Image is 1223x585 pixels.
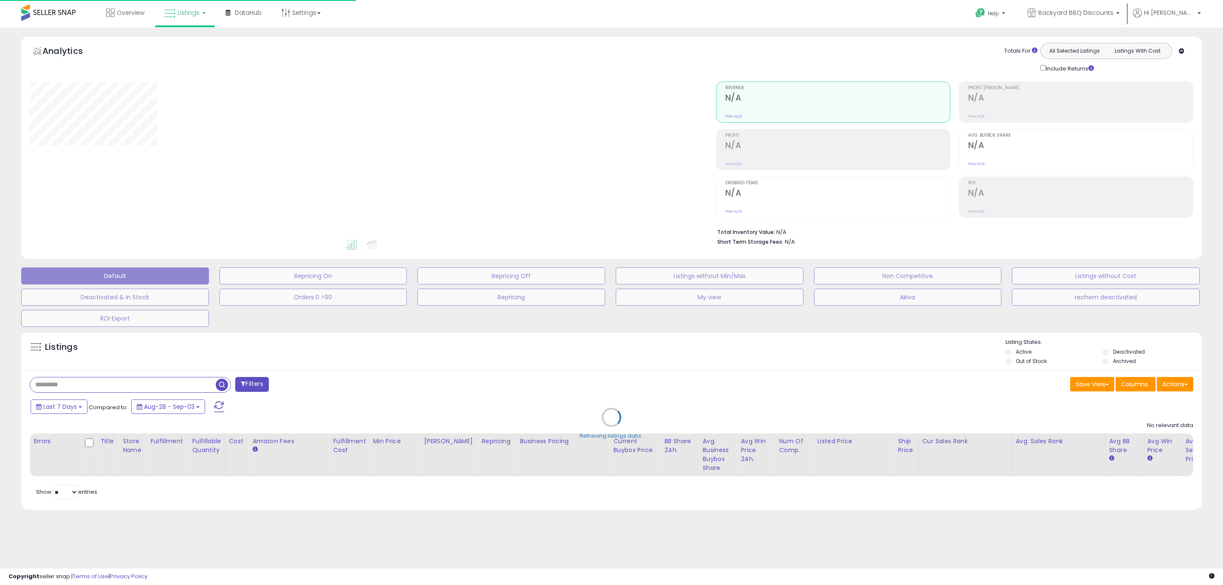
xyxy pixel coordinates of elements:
[968,93,1193,104] h2: N/A
[616,267,803,284] button: Listings without Min/Max
[814,289,1002,306] button: Akiva
[717,228,775,236] b: Total Inventory Value:
[616,289,803,306] button: My view
[968,86,1193,90] span: Profit [PERSON_NAME]
[968,141,1193,152] h2: N/A
[42,45,99,59] h5: Analytics
[968,114,985,119] small: Prev: N/A
[725,93,950,104] h2: N/A
[725,188,950,200] h2: N/A
[1144,8,1195,17] span: Hi [PERSON_NAME]
[988,10,999,17] span: Help
[717,226,1187,236] li: N/A
[725,181,950,186] span: Ordered Items
[725,141,950,152] h2: N/A
[178,8,200,17] span: Listings
[1106,45,1169,56] button: Listings With Cost
[814,267,1002,284] button: Non Competitive
[1004,47,1037,55] div: Totals For
[21,310,209,327] button: ROI Export
[117,8,144,17] span: Overview
[1012,289,1200,306] button: rechem deactivated
[968,188,1193,200] h2: N/A
[1012,267,1200,284] button: Listings without Cost
[220,267,407,284] button: Repricing On
[235,8,262,17] span: DataHub
[968,161,985,166] small: Prev: N/A
[968,181,1193,186] span: ROI
[725,86,950,90] span: Revenue
[417,289,605,306] button: Repricing
[975,8,986,18] i: Get Help
[725,133,950,138] span: Profit
[725,209,742,214] small: Prev: N/A
[21,267,209,284] button: Default
[968,133,1193,138] span: Avg. Buybox Share
[969,1,1014,28] a: Help
[1133,8,1201,28] a: Hi [PERSON_NAME]
[1034,63,1104,73] div: Include Returns
[21,289,209,306] button: Deactivated & In Stock
[417,267,605,284] button: Repricing Off
[1038,8,1113,17] span: Backyard BBQ Discounts
[220,289,407,306] button: Orders 0 >90
[968,209,985,214] small: Prev: N/A
[725,161,742,166] small: Prev: N/A
[580,432,643,440] div: Retrieving listings data..
[785,238,795,246] span: N/A
[717,238,783,245] b: Short Term Storage Fees:
[1043,45,1106,56] button: All Selected Listings
[725,114,742,119] small: Prev: N/A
